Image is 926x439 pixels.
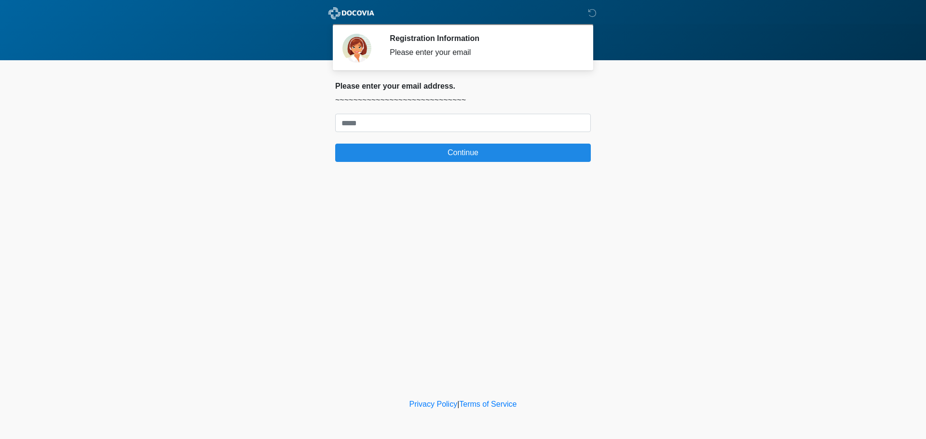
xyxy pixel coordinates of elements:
a: Privacy Policy [409,400,458,408]
h2: Please enter your email address. [335,81,591,91]
h2: Registration Information [390,34,576,43]
button: Continue [335,144,591,162]
img: Agent Avatar [342,34,371,63]
p: ~~~~~~~~~~~~~~~~~~~~~~~~~~~~~ [335,94,591,106]
img: ABC Med Spa- GFEase Logo [326,7,377,19]
a: | [457,400,459,408]
a: Terms of Service [459,400,517,408]
div: Please enter your email [390,47,576,58]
